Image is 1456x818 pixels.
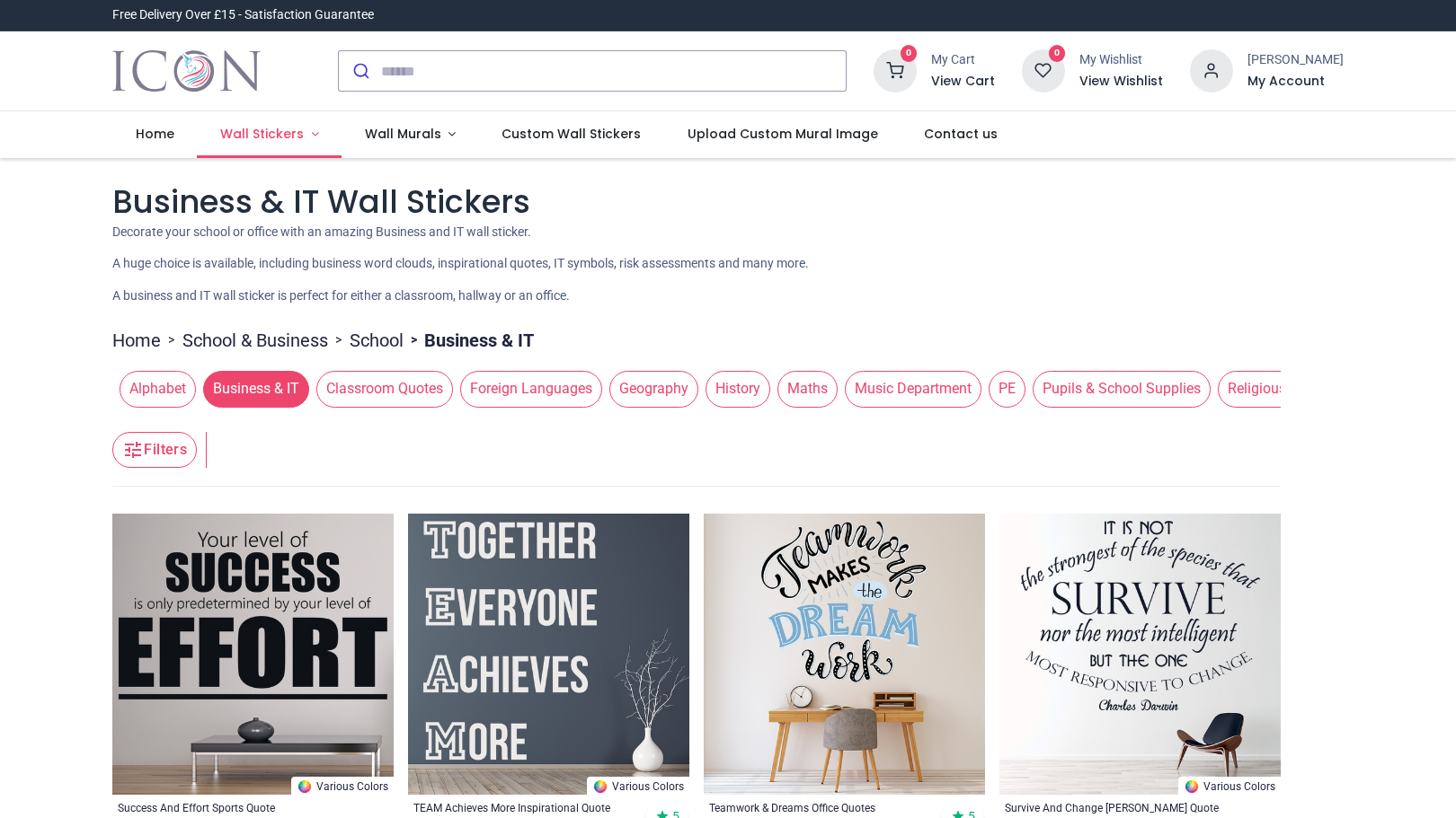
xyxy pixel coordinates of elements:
span: Home [136,125,174,143]
a: Success And Effort Sports Quote [118,800,334,814]
a: Various Colors [1178,777,1281,795]
span: Upload Custom Mural Image [688,125,878,143]
span: Wall Stickers [220,125,304,143]
button: Alphabet [112,371,196,407]
button: Music Department [838,371,981,407]
a: Survive And Change [PERSON_NAME] Quote [1005,800,1221,814]
iframe: Customer reviews powered by Trustpilot [966,6,1344,24]
span: Wall Murals [365,125,441,143]
li: Business & IT [404,328,534,353]
a: Teamwork & Dreams Office Quotes [709,800,926,814]
div: My Wishlist [1079,51,1163,69]
span: PE [989,371,1025,407]
button: Geography [602,371,698,407]
span: Contact us [924,125,998,143]
img: TEAM Achieves More Inspirational Quote Wall Sticker [408,514,689,795]
a: My Account [1247,73,1344,91]
button: PE [981,371,1025,407]
a: School & Business [182,328,328,353]
span: Foreign Languages [460,371,602,407]
img: Teamwork & Dreams Office Quotes Wall Sticker [704,514,985,795]
p: Decorate your school or office with an amazing Business and IT wall sticker. [112,224,1344,242]
p: A business and IT wall sticker is perfect for either a classroom, hallway or an office. [112,287,1344,305]
sup: 0 [1049,45,1066,62]
img: Color Wheel [592,778,608,795]
span: > [404,331,424,349]
img: Color Wheel [297,778,313,795]
span: Classroom Quotes [316,371,453,407]
span: Business & IT [203,371,309,407]
a: Logo of Icon Wall Stickers [112,46,261,96]
img: Color Wheel [1184,778,1200,795]
button: Submit [339,51,381,91]
span: Pupils & School Supplies [1033,371,1211,407]
button: Maths [770,371,838,407]
div: Free Delivery Over £15 - Satisfaction Guarantee [112,6,374,24]
span: > [328,331,350,349]
span: > [161,331,182,349]
p: A huge choice is available, including business word clouds, inspirational quotes, IT symbols, ris... [112,255,1344,273]
a: 0 [1022,63,1065,77]
img: Success And Effort Sports Quote Wall Sticker [112,514,394,795]
img: Icon Wall Stickers [112,46,261,96]
img: Survive And Change Charles Darwin Quote Wall Sticker [999,514,1281,795]
div: [PERSON_NAME] [1247,51,1344,69]
a: Wall Stickers [197,111,342,158]
a: View Wishlist [1079,73,1163,91]
a: Various Colors [291,777,394,795]
button: Filters [112,432,197,468]
span: Religious Education [1218,371,1363,407]
a: Wall Murals [342,111,479,158]
h1: Business & IT Wall Stickers [112,180,1344,224]
button: Pupils & School Supplies [1025,371,1211,407]
span: Music Department [845,371,981,407]
div: My Cart [931,51,995,69]
span: Maths [777,371,838,407]
button: Religious Education [1211,371,1363,407]
span: Geography [609,371,698,407]
a: Home [112,328,161,353]
span: Alphabet [120,371,196,407]
button: History [698,371,770,407]
button: Foreign Languages [453,371,602,407]
a: View Cart [931,73,995,91]
a: TEAM Achieves More Inspirational Quote [413,800,630,814]
a: Various Colors [587,777,689,795]
button: Business & IT [196,371,309,407]
button: Classroom Quotes [309,371,453,407]
sup: 0 [901,45,918,62]
a: School [350,328,404,353]
span: Custom Wall Stickers [502,125,641,143]
a: 0 [874,63,917,77]
span: History [706,371,770,407]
